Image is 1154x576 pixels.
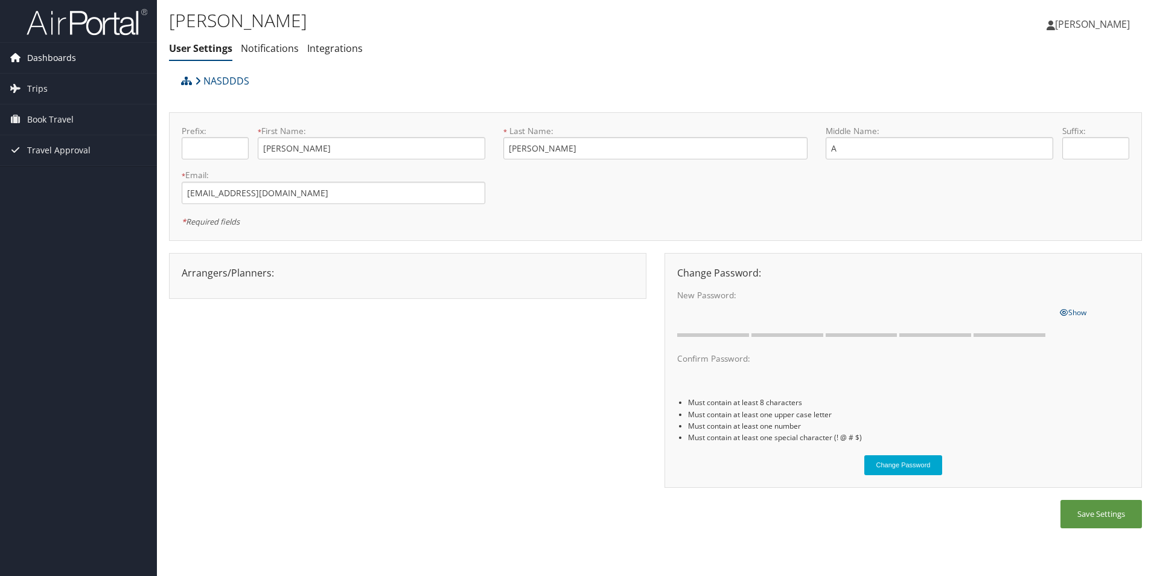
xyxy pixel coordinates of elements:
em: Required fields [182,216,240,227]
label: First Name: [258,125,485,137]
label: Middle Name: [826,125,1053,137]
span: Travel Approval [27,135,91,165]
li: Must contain at least one special character (! @ # $) [688,432,1129,443]
label: Suffix: [1062,125,1129,137]
div: Arrangers/Planners: [173,266,643,280]
label: Last Name: [503,125,807,137]
button: Change Password [864,455,943,475]
span: Dashboards [27,43,76,73]
li: Must contain at least one upper case letter [688,409,1129,420]
button: Save Settings [1060,500,1142,528]
img: airportal-logo.png [27,8,147,36]
label: Prefix: [182,125,249,137]
a: User Settings [169,42,232,55]
label: Email: [182,169,485,181]
div: Change Password: [668,266,1138,280]
a: Show [1060,305,1086,318]
a: NASDDDS [195,69,249,93]
li: Must contain at least 8 characters [688,397,1129,408]
a: Notifications [241,42,299,55]
h1: [PERSON_NAME] [169,8,818,33]
span: Trips [27,74,48,104]
a: [PERSON_NAME] [1047,6,1142,42]
label: New Password: [677,289,1051,301]
span: Book Travel [27,104,74,135]
span: [PERSON_NAME] [1055,18,1130,31]
label: Confirm Password: [677,353,1051,365]
li: Must contain at least one number [688,420,1129,432]
a: Integrations [307,42,363,55]
span: Show [1060,307,1086,318]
